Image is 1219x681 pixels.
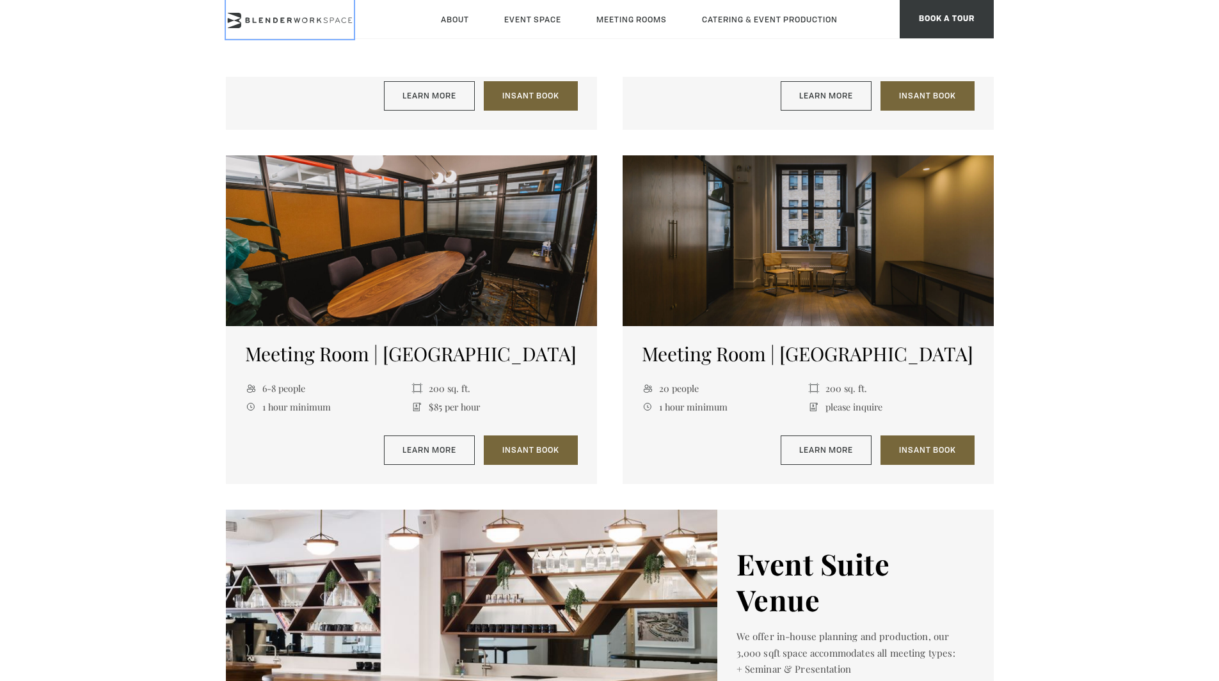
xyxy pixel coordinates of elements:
[245,398,411,416] li: 1 hour minimum
[808,379,975,397] li: 200 sq. ft.
[484,81,578,111] a: Insant Book
[411,398,578,416] li: $85 per hour
[989,517,1219,681] iframe: Chat Widget
[642,398,808,416] li: 1 hour minimum
[411,379,578,397] li: 200 sq. ft.
[737,546,975,618] h5: Event Suite Venue
[781,435,872,465] a: Learn More
[484,435,578,465] a: Insant Book
[880,81,975,111] a: Insant Book
[808,398,975,416] li: please inquire
[880,435,975,465] a: Insant Book
[781,81,872,111] a: Learn More
[384,435,475,465] a: Learn More
[245,342,578,365] h5: Meeting Room | [GEOGRAPHIC_DATA]
[245,379,411,397] li: 6-8 people
[384,81,475,111] a: Learn More
[642,342,975,365] h5: Meeting Room | [GEOGRAPHIC_DATA]
[642,379,808,397] li: 20 people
